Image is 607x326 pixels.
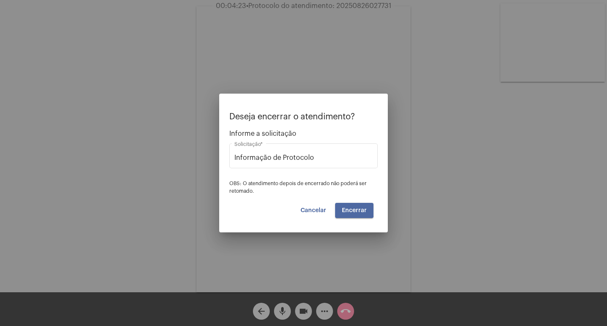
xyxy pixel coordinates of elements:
[229,112,378,121] p: Deseja encerrar o atendimento?
[234,154,373,162] input: Buscar solicitação
[294,203,333,218] button: Cancelar
[229,130,378,137] span: Informe a solicitação
[301,207,326,213] span: Cancelar
[229,181,367,194] span: OBS: O atendimento depois de encerrado não poderá ser retomado.
[335,203,373,218] button: Encerrar
[342,207,367,213] span: Encerrar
